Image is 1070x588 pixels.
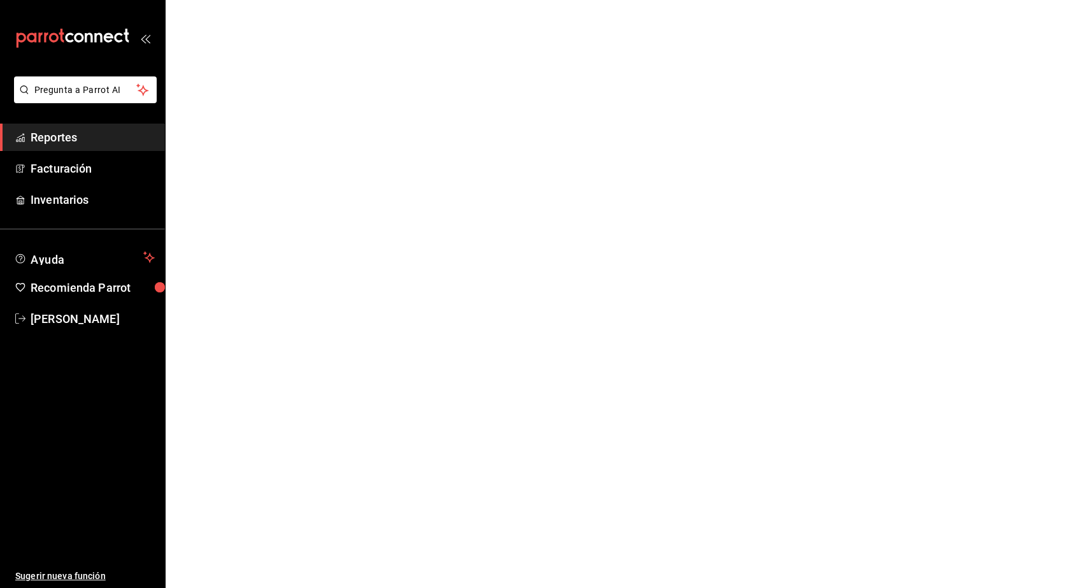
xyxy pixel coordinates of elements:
span: Reportes [31,129,155,146]
span: Ayuda [31,250,138,265]
span: Pregunta a Parrot AI [34,83,137,97]
span: Facturación [31,160,155,177]
span: Sugerir nueva función [15,570,155,583]
button: Pregunta a Parrot AI [14,76,157,103]
span: [PERSON_NAME] [31,310,155,327]
span: Inventarios [31,191,155,208]
span: Recomienda Parrot [31,279,155,296]
a: Pregunta a Parrot AI [9,92,157,106]
button: open_drawer_menu [140,33,150,43]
